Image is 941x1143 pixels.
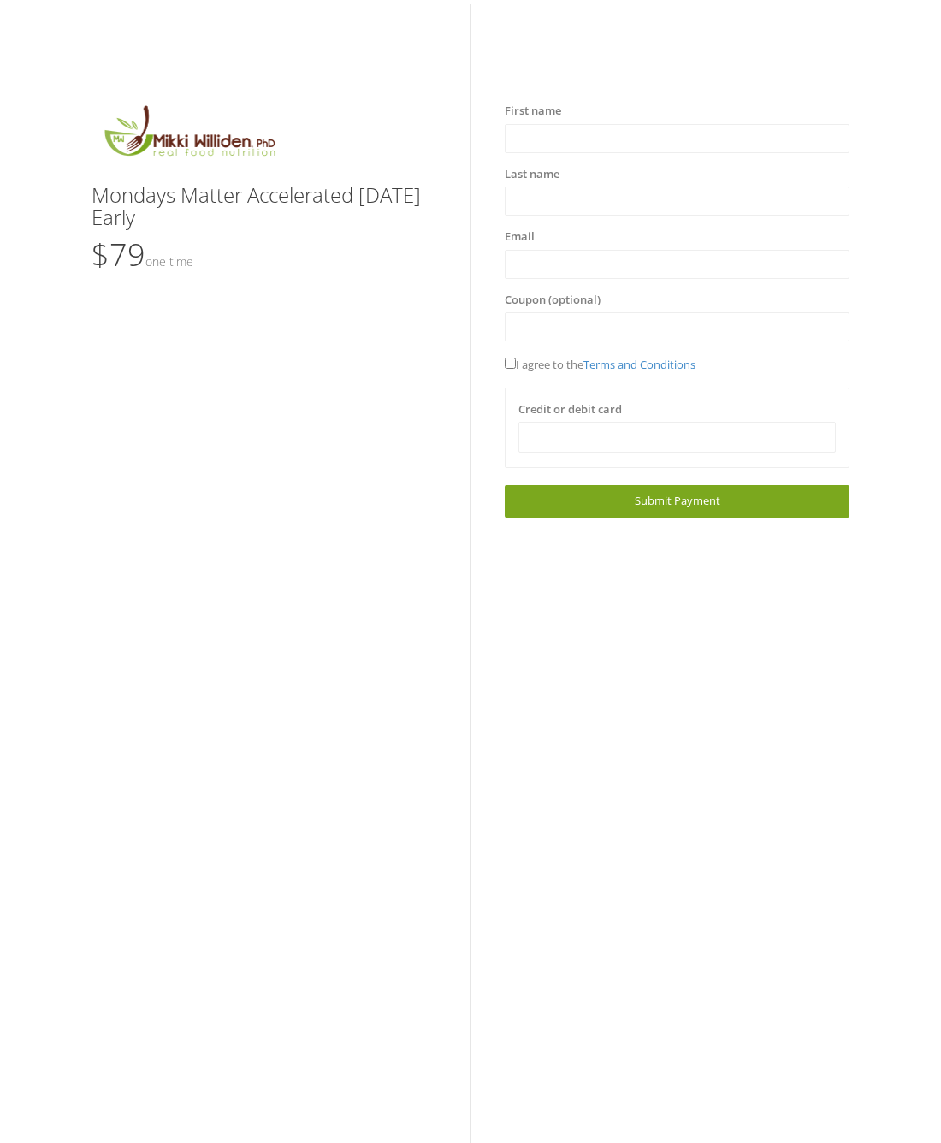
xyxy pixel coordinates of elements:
label: Coupon (optional) [505,292,601,309]
small: One time [145,253,193,269]
span: Submit Payment [635,493,720,508]
a: Submit Payment [505,485,849,517]
a: Terms and Conditions [583,357,695,372]
label: Last name [505,166,559,183]
span: $79 [92,234,193,275]
span: I agree to the [505,357,695,372]
iframe: Secure card payment input frame [530,430,825,445]
h3: Mondays Matter Accelerated [DATE] Early [92,184,436,229]
label: Email [505,228,535,246]
label: Credit or debit card [518,401,622,418]
img: MikkiLogoMain.png [92,103,287,167]
label: First name [505,103,561,120]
